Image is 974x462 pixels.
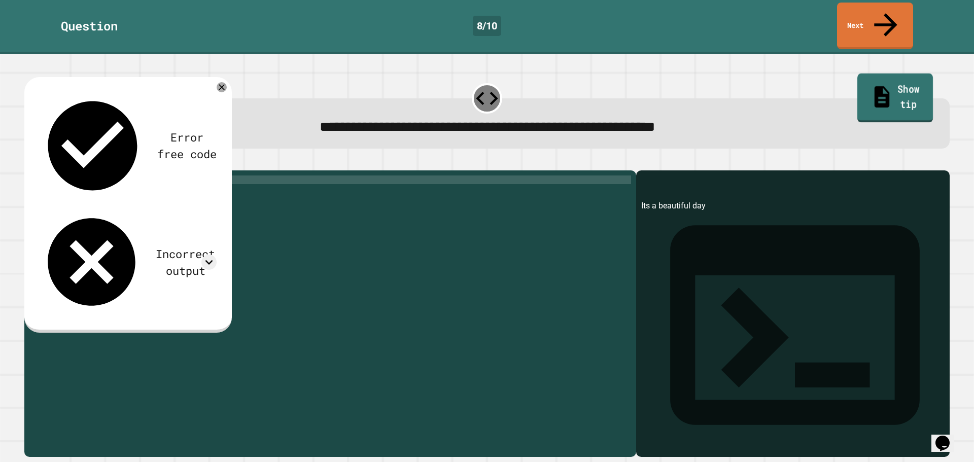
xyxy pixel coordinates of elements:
div: 8 / 10 [473,16,501,36]
div: Its a beautiful day [641,200,945,457]
div: Question [61,17,118,35]
a: Next [837,3,913,49]
div: Error free code [157,129,217,162]
iframe: chat widget [931,421,964,452]
div: Incorrect output [154,245,217,279]
a: Show tip [857,74,933,123]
